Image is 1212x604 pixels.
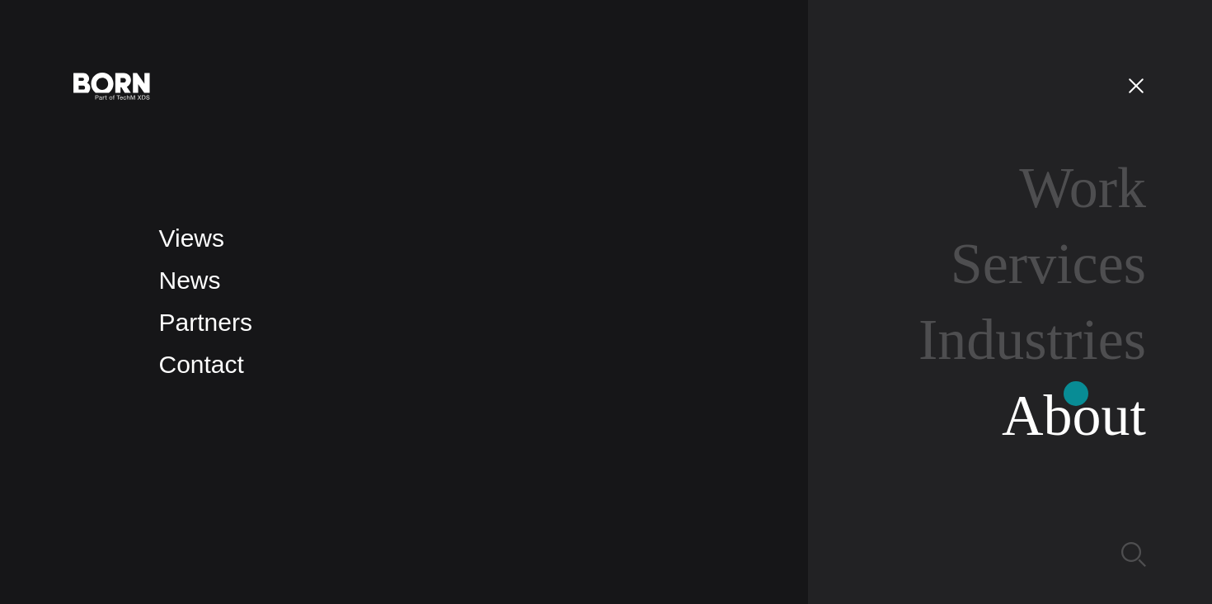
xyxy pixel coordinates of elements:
a: News [159,267,221,294]
a: Services [951,232,1146,295]
a: Industries [918,308,1146,371]
a: Work [1019,156,1146,219]
a: Contact [159,351,244,378]
a: Partners [159,309,252,336]
button: Open [1116,68,1156,102]
a: About [1002,384,1146,447]
img: Search [1121,542,1146,567]
a: Views [159,224,224,252]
